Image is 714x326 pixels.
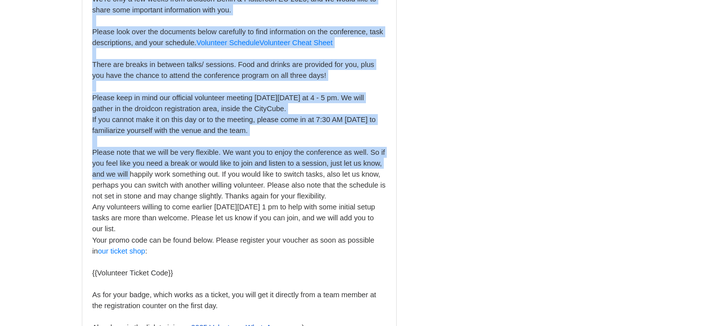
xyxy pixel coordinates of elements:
span: Please note that we will be very flexible. We want you to enjoy the conference as well. So if you... [92,148,386,200]
span: Any volunteers willing to come earlier [DATE][DATE] 1 pm to help with some initial setup tasks ar... [92,203,375,233]
span: Please keep in mind our official volunteer meeting [DATE][DATE] at 4 - 5 pm. We will gather in th... [92,94,364,113]
a: Volunteer Schedule [196,39,259,47]
span: Your promo code can be found below. Please register your voucher as soon as possible in : [92,236,374,255]
span: Please look over the documents below carefully to find information on the conference, task descri... [92,28,383,47]
span: {{Volunteer Ticket Code}} [92,269,173,277]
a: Volunteer Cheat Sheet [259,39,333,47]
span: As for your badge, which works as a ticket, you will get it directly from a team member at the re... [92,291,376,310]
span: There are breaks in between talks/ sessions. Food and drinks are provided for you, plus you have ... [92,61,374,79]
span: If you cannot make it on this day or to the meeting, please come in at 7:30 AM [DATE] to familiar... [92,116,376,134]
a: our ticket shop [98,247,145,255]
iframe: Chat Widget [664,278,714,326]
